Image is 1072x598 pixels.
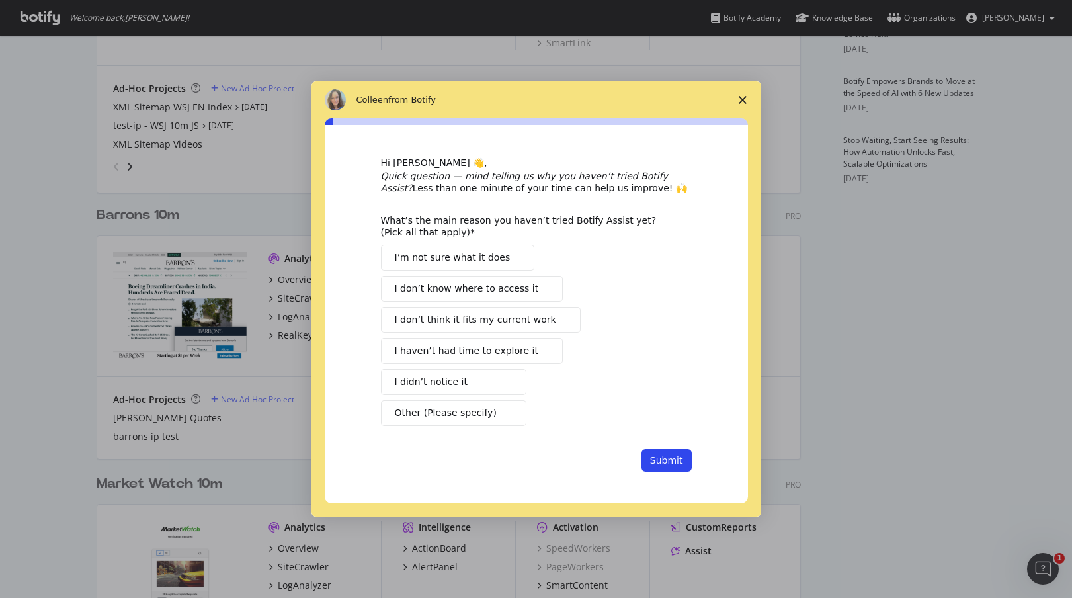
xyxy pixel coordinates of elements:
span: from Botify [388,95,436,105]
div: Less than one minute of your time can help us improve! 🙌 [381,170,692,194]
div: What’s the main reason you haven’t tried Botify Assist yet? (Pick all that apply) [381,214,672,238]
span: I don’t think it fits my current work [395,313,556,327]
div: Hi [PERSON_NAME] 👋, [381,157,692,170]
span: I don’t know where to access it [395,282,539,296]
button: I don’t think it fits my current work [381,307,581,333]
span: I’m not sure what it does [395,251,511,265]
button: Submit [641,449,692,472]
button: I don’t know where to access it [381,276,563,302]
span: Colleen [356,95,389,105]
button: I haven’t had time to explore it [381,338,563,364]
span: I didn’t notice it [395,375,468,389]
span: Close survey [724,81,761,118]
button: I didn’t notice it [381,369,526,395]
span: Other (Please specify) [395,406,497,420]
button: I’m not sure what it does [381,245,535,271]
span: I haven’t had time to explore it [395,344,538,358]
i: Quick question — mind telling us why you haven’t tried Botify Assist? [381,171,668,193]
img: Profile image for Colleen [325,89,346,110]
button: Other (Please specify) [381,400,526,426]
